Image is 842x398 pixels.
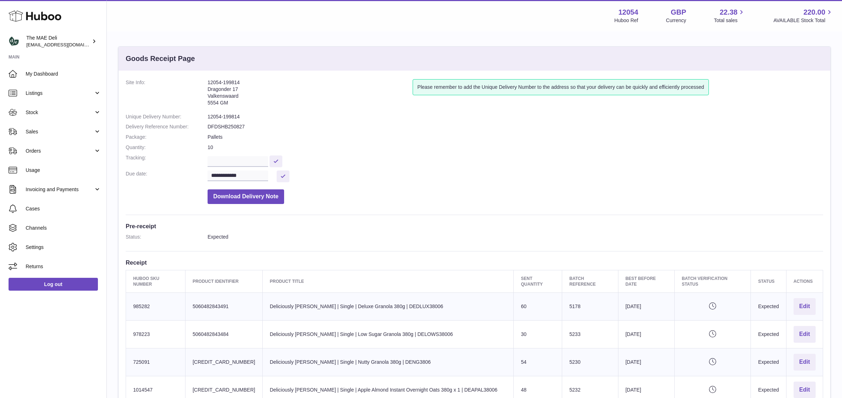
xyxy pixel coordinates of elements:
[208,144,823,151] dd: 10
[26,109,94,116] span: Stock
[773,7,833,24] a: 220.00 AVAILABLE Stock Total
[751,270,786,292] th: Status
[126,154,208,167] dt: Tracking:
[9,36,19,47] img: logistics@deliciouslyella.com
[208,123,823,130] dd: DFDSHB250827
[751,293,786,321] td: Expected
[262,348,514,376] td: Deliciously [PERSON_NAME] | Single | Nutty Granola 380g | DENG3806
[514,270,562,292] th: Sent Quantity
[208,79,413,110] address: 12054-199814 Dragonder 17 Valkenswaard 5554 GM
[26,90,94,97] span: Listings
[514,320,562,348] td: 30
[126,123,208,130] dt: Delivery Reference Number:
[208,234,823,240] dd: Expected
[794,298,816,315] button: Edit
[618,348,674,376] td: [DATE]
[262,270,514,292] th: Product title
[126,79,208,110] dt: Site Info:
[26,71,101,77] span: My Dashboard
[671,7,686,17] strong: GBP
[126,170,208,182] dt: Due date:
[26,42,105,47] span: [EMAIL_ADDRESS][DOMAIN_NAME]
[794,326,816,343] button: Edit
[751,320,786,348] td: Expected
[126,144,208,151] dt: Quantity:
[126,134,208,141] dt: Package:
[794,354,816,371] button: Edit
[618,320,674,348] td: [DATE]
[562,320,618,348] td: 5233
[126,293,185,321] td: 985282
[786,270,823,292] th: Actions
[126,259,823,266] h3: Receipt
[208,134,823,141] dd: Pallets
[666,17,686,24] div: Currency
[562,293,618,321] td: 5178
[262,320,514,348] td: Deliciously [PERSON_NAME] | Single | Low Sugar Granola 380g | DELOWS38006
[26,128,94,135] span: Sales
[773,17,833,24] span: AVAILABLE Stock Total
[126,113,208,120] dt: Unique Delivery Number:
[714,7,746,24] a: 22.38 Total sales
[9,278,98,291] a: Log out
[126,320,185,348] td: 978223
[751,348,786,376] td: Expected
[514,293,562,321] td: 60
[614,17,638,24] div: Huboo Ref
[26,263,101,270] span: Returns
[126,348,185,376] td: 725091
[185,348,262,376] td: [CREDIT_CARD_NUMBER]
[804,7,825,17] span: 220.00
[26,205,101,212] span: Cases
[714,17,746,24] span: Total sales
[618,293,674,321] td: [DATE]
[126,54,195,63] h3: Goods Receipt Page
[126,222,823,230] h3: Pre-receipt
[26,167,101,174] span: Usage
[26,225,101,231] span: Channels
[262,293,514,321] td: Deliciously [PERSON_NAME] | Single | Deluxe Granola 380g | DEDLUX38006
[514,348,562,376] td: 54
[720,7,737,17] span: 22.38
[208,113,823,120] dd: 12054-199814
[562,270,618,292] th: Batch Reference
[185,293,262,321] td: 5060482843491
[26,35,90,48] div: The MAE Deli
[185,320,262,348] td: 5060482843484
[208,189,284,204] button: Download Delivery Note
[185,270,262,292] th: Product Identifier
[562,348,618,376] td: 5230
[126,270,185,292] th: Huboo SKU Number
[26,244,101,251] span: Settings
[413,79,708,95] div: Please remember to add the Unique Delivery Number to the address so that your delivery can be qui...
[618,270,674,292] th: Best Before Date
[26,186,94,193] span: Invoicing and Payments
[26,148,94,154] span: Orders
[126,234,208,240] dt: Status:
[618,7,638,17] strong: 12054
[674,270,751,292] th: Batch Verification Status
